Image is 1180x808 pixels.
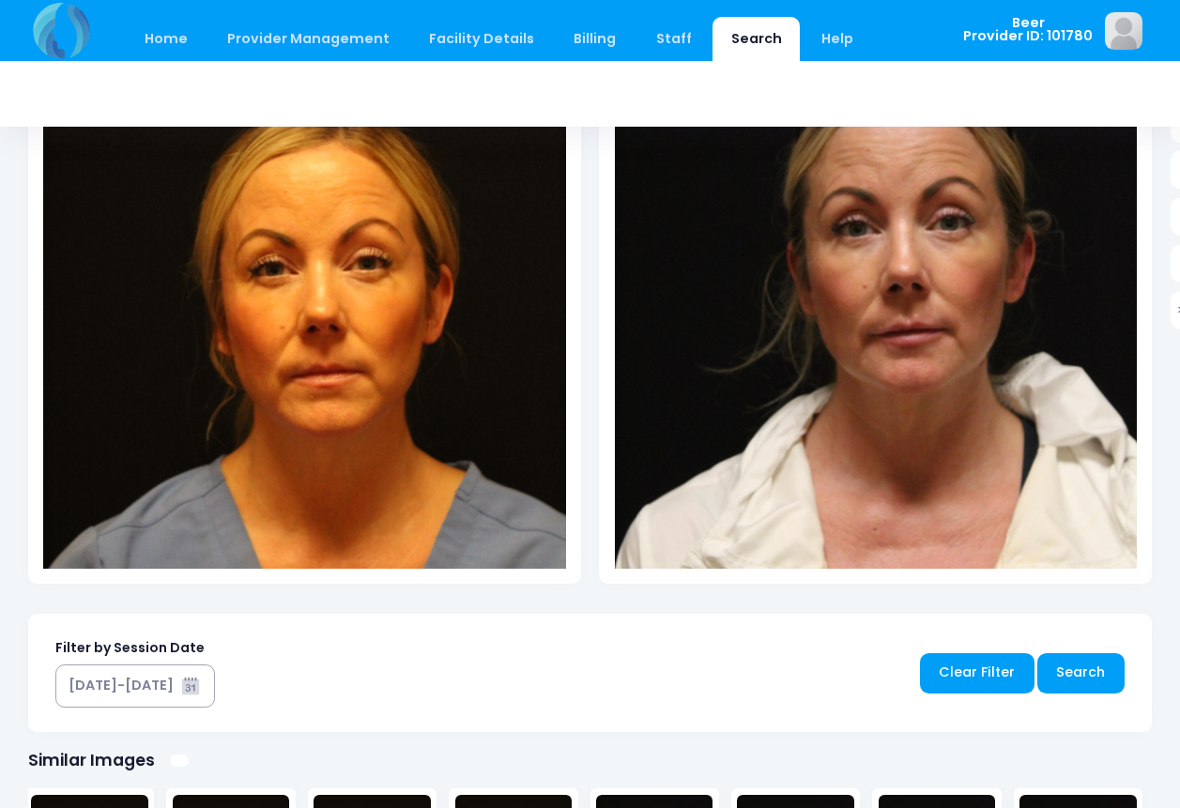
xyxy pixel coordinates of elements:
a: Home [126,17,206,61]
a: Help [804,17,872,61]
a: Clear Filter [920,653,1034,694]
div: [DATE]-[DATE] [69,676,174,695]
a: Facility Details [411,17,553,61]
a: Billing [556,17,635,61]
a: Provider Management [208,17,407,61]
label: Filter by Session Date [55,638,205,658]
h1: Similar Images [28,751,155,770]
a: Search [713,17,800,61]
a: Search [1037,653,1125,694]
span: Beer Provider ID: 101780 [963,16,1093,43]
a: Staff [637,17,710,61]
img: image [1105,12,1142,50]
